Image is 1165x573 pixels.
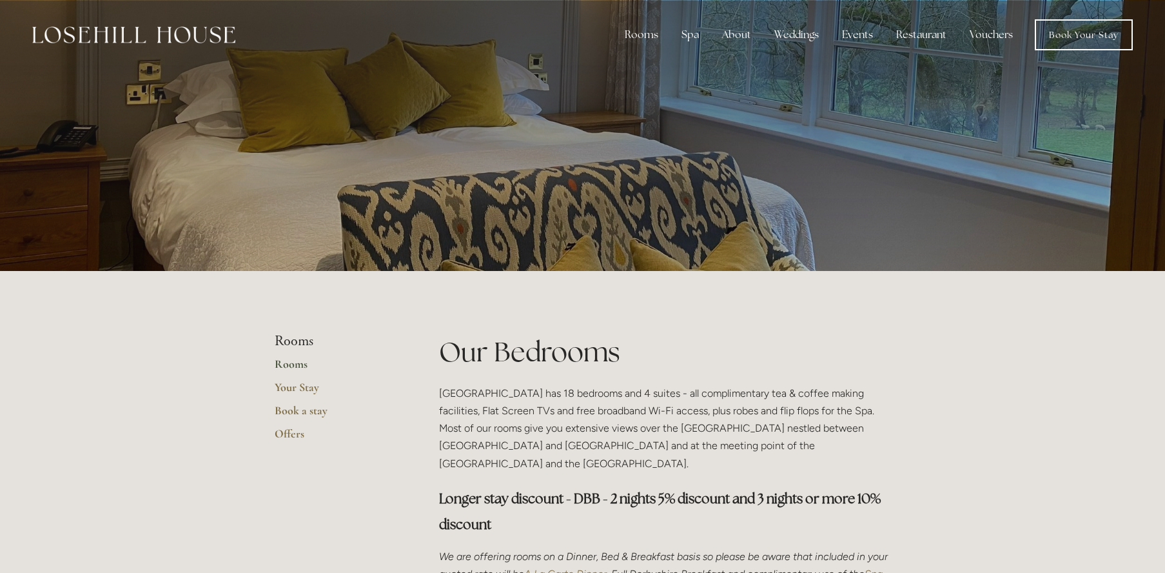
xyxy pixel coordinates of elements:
[439,490,883,533] strong: Longer stay discount - DBB - 2 nights 5% discount and 3 nights or more 10% discount
[886,22,957,48] div: Restaurant
[712,22,761,48] div: About
[959,22,1023,48] a: Vouchers
[764,22,829,48] div: Weddings
[1035,19,1133,50] a: Book Your Stay
[439,333,891,371] h1: Our Bedrooms
[832,22,883,48] div: Events
[275,427,398,450] a: Offers
[32,26,235,43] img: Losehill House
[671,22,709,48] div: Spa
[275,380,398,403] a: Your Stay
[275,403,398,427] a: Book a stay
[275,333,398,350] li: Rooms
[275,357,398,380] a: Rooms
[614,22,669,48] div: Rooms
[439,385,891,472] p: [GEOGRAPHIC_DATA] has 18 bedrooms and 4 suites - all complimentary tea & coffee making facilities...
